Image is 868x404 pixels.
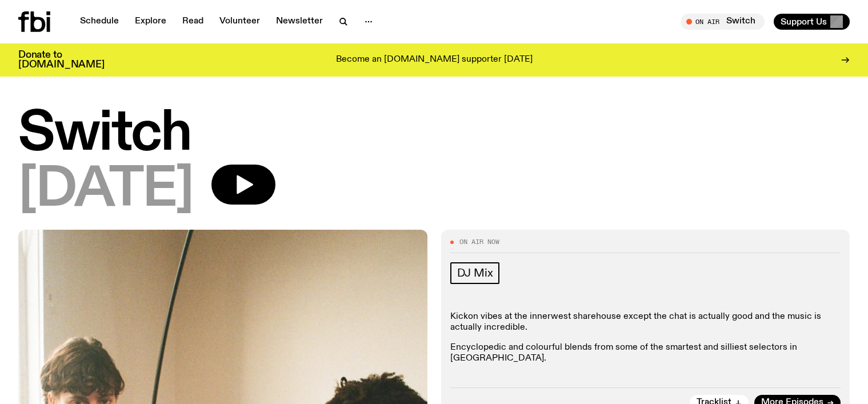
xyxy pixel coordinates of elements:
[459,239,499,245] span: On Air Now
[774,14,850,30] button: Support Us
[18,165,193,216] span: [DATE]
[73,14,126,30] a: Schedule
[450,262,500,284] a: DJ Mix
[450,342,841,375] p: Encyclopedic and colourful blends from some of the smartest and silliest selectors in [GEOGRAPHIC...
[336,55,533,65] p: Become an [DOMAIN_NAME] supporter [DATE]
[213,14,267,30] a: Volunteer
[18,109,850,160] h1: Switch
[681,14,765,30] button: On AirSwitch
[269,14,330,30] a: Newsletter
[457,267,493,279] span: DJ Mix
[450,311,841,333] p: Kickon vibes at the innerwest sharehouse except the chat is actually good and the music is actual...
[175,14,210,30] a: Read
[18,50,105,70] h3: Donate to [DOMAIN_NAME]
[128,14,173,30] a: Explore
[781,17,827,27] span: Support Us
